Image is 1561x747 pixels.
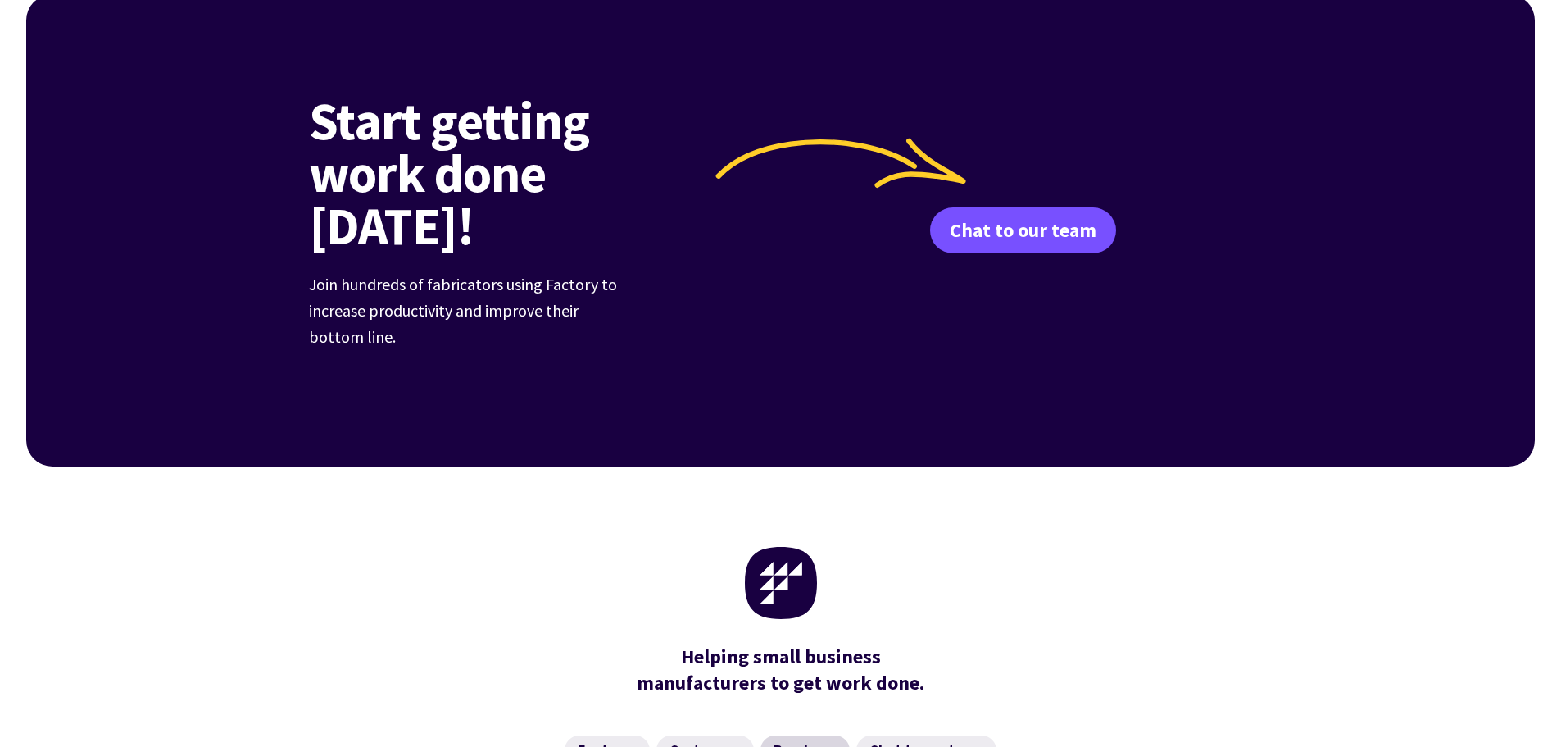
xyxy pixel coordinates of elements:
iframe: Chat Widget [1288,570,1561,747]
p: Join hundreds of fabricators using Factory to increase productivity and improve their bottom line. [309,271,628,350]
div: manufacturers to get work done. [629,644,933,696]
a: Chat to our team [930,207,1116,253]
mark: Helping small business [681,644,881,670]
h2: Start getting work done [DATE]! [309,94,711,252]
